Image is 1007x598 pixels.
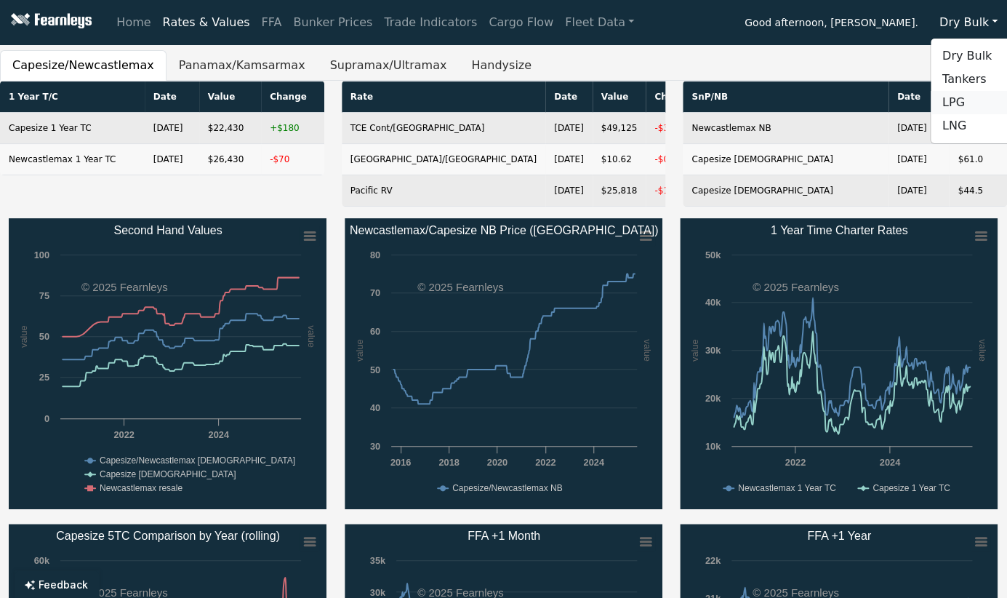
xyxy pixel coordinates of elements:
[369,441,380,452] text: 30
[683,175,888,207] td: Capesize [DEMOGRAPHIC_DATA]
[56,530,280,542] text: Capesize 5TC Comparison by Year (rolling)
[34,250,49,260] text: 100
[545,81,593,113] th: Date
[888,81,950,113] th: Date
[771,224,908,236] text: 1 Year Time Charter Rates
[261,113,324,144] td: +$180
[745,12,918,36] span: Good afternoon, [PERSON_NAME].
[167,50,318,81] button: Panamax/Kamsarmax
[81,281,168,293] text: © 2025 Fearnleys
[9,218,326,509] svg: Second Hand Values
[208,429,229,440] text: 2024
[646,175,700,207] td: -$1,605
[753,281,839,293] text: © 2025 Fearnleys
[369,287,380,298] text: 70
[888,175,950,207] td: [DATE]
[486,457,507,468] text: 2020
[261,144,324,175] td: -$70
[545,113,593,144] td: [DATE]
[808,530,872,542] text: FFA +1 Year
[705,393,721,404] text: 20k
[593,175,646,207] td: $25,818
[593,144,646,175] td: $10.62
[888,144,950,175] td: [DATE]
[342,113,545,144] td: TCE Cont/[GEOGRAPHIC_DATA]
[535,457,555,468] text: 2022
[145,81,199,113] th: Date
[452,483,562,493] text: Capesize/Newcastlemax NB
[642,339,653,362] text: value
[306,325,317,348] text: value
[738,483,836,493] text: Newcastlemax 1 Year TC
[145,144,199,175] td: [DATE]
[872,483,950,493] text: Capesize 1 Year TC
[113,429,134,440] text: 2022
[683,144,888,175] td: Capesize [DEMOGRAPHIC_DATA]
[369,555,385,566] text: 35k
[705,345,721,356] text: 30k
[369,326,380,337] text: 60
[17,325,28,348] text: value
[559,8,640,37] a: Fleet Data
[949,175,1007,207] td: $44.5
[705,441,721,452] text: 10k
[949,144,1007,175] td: $61.0
[353,339,364,362] text: value
[199,113,261,144] td: $22,430
[468,530,540,542] text: FFA +1 Month
[483,8,559,37] a: Cargo Flow
[39,372,49,383] text: 25
[646,113,700,144] td: -$313
[977,339,988,362] text: value
[287,8,378,37] a: Bunker Prices
[438,457,459,468] text: 2018
[261,81,324,113] th: Change
[7,13,92,31] img: Fearnleys Logo
[145,113,199,144] td: [DATE]
[100,483,182,493] text: Newcastlemax resale
[593,113,646,144] td: $49,125
[100,455,295,466] text: Capesize/Newcastlemax [DEMOGRAPHIC_DATA]
[39,331,49,342] text: 50
[459,50,544,81] button: Handysize
[256,8,288,37] a: FFA
[369,587,385,598] text: 30k
[593,81,646,113] th: Value
[680,218,998,509] svg: 1 Year Time Charter Rates
[689,339,700,362] text: value
[583,457,604,468] text: 2024
[705,250,721,260] text: 50k
[705,555,721,566] text: 22k
[39,290,49,301] text: 75
[342,144,545,175] td: [GEOGRAPHIC_DATA]/[GEOGRAPHIC_DATA]
[100,469,236,479] text: Capesize [DEMOGRAPHIC_DATA]
[317,50,459,81] button: Supramax/Ultramax
[888,113,950,144] td: [DATE]
[369,402,380,413] text: 40
[880,457,901,468] text: 2024
[390,457,410,468] text: 2016
[705,297,721,308] text: 40k
[646,81,700,113] th: Change
[342,81,545,113] th: Rate
[369,250,380,260] text: 80
[349,224,657,237] text: Newcastlemax/Capesize NB Price ([GEOGRAPHIC_DATA])
[342,175,545,207] td: Pacific RV
[199,81,261,113] th: Value
[417,281,504,293] text: © 2025 Fearnleys
[646,144,700,175] td: -$0.40
[683,81,888,113] th: SnP/NB
[345,218,662,509] svg: Newcastlemax/Capesize NB Price (China)
[545,144,593,175] td: [DATE]
[199,144,261,175] td: $26,430
[157,8,256,37] a: Rates & Values
[44,413,49,424] text: 0
[369,364,380,375] text: 50
[785,457,806,468] text: 2022
[378,8,483,37] a: Trade Indicators
[113,224,222,236] text: Second Hand Values
[111,8,156,37] a: Home
[545,175,593,207] td: [DATE]
[34,555,50,566] text: 60k
[683,113,888,144] td: Newcastlemax NB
